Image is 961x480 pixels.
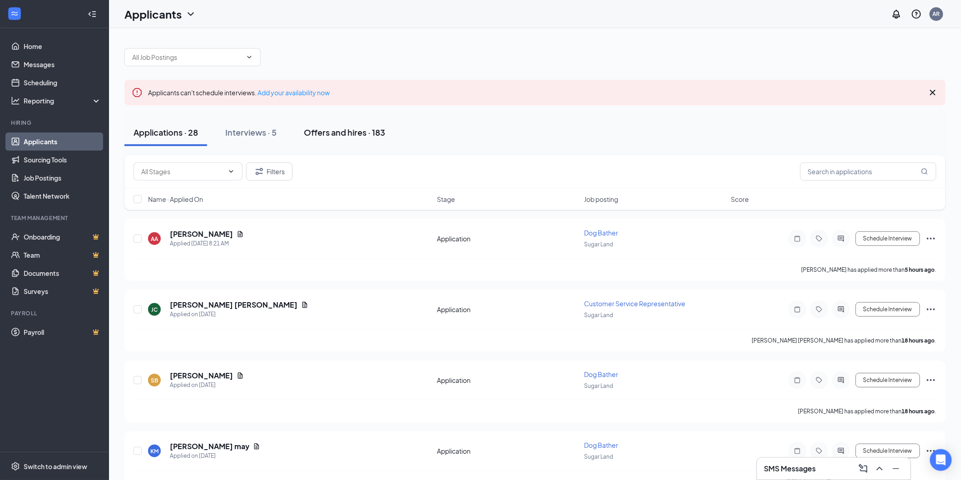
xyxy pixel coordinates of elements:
span: Sugar Land [584,382,613,389]
a: Applicants [24,132,101,151]
div: Applied on [DATE] [170,381,244,390]
a: PayrollCrown [24,323,101,341]
input: Search in applications [800,162,936,181]
a: Scheduling [24,73,101,92]
svg: Notifications [891,9,902,20]
svg: Settings [11,462,20,471]
svg: MagnifyingGlass [921,168,928,175]
div: AR [933,10,940,18]
span: Score [731,195,749,204]
button: Minimize [889,461,903,476]
svg: ActiveChat [836,306,847,313]
svg: Tag [814,447,825,455]
div: Team Management [11,214,99,222]
svg: Document [237,230,244,238]
h5: [PERSON_NAME] [PERSON_NAME] [170,300,297,310]
span: Sugar Land [584,312,613,318]
div: SB [151,377,158,384]
svg: Ellipses [926,304,936,315]
svg: Tag [814,377,825,384]
svg: Tag [814,306,825,313]
svg: Error [132,87,143,98]
div: Open Intercom Messenger [930,449,952,471]
svg: Note [792,447,803,455]
svg: WorkstreamLogo [10,9,19,18]
a: Messages [24,55,101,73]
div: Application [437,305,579,314]
svg: ChevronUp [874,463,885,474]
svg: Document [237,372,244,379]
svg: ChevronDown [246,54,253,61]
button: ChevronUp [872,461,887,476]
span: Applicants can't schedule interviews. [148,88,330,97]
input: All Job Postings [132,52,242,62]
h5: [PERSON_NAME] [170,229,233,239]
p: [PERSON_NAME] has applied more than . [802,266,936,274]
span: Name · Applied On [148,195,203,204]
button: Schedule Interview [856,231,920,246]
div: Application [437,234,579,243]
span: Sugar Land [584,241,613,248]
div: KM [150,447,159,455]
a: OnboardingCrown [24,228,101,246]
p: [PERSON_NAME] has applied more than . [798,407,936,415]
button: ComposeMessage [856,461,871,476]
div: JC [151,306,158,313]
div: Payroll [11,309,99,317]
div: Applications · 28 [134,127,198,138]
svg: Note [792,377,803,384]
span: Stage [437,195,455,204]
div: Application [437,376,579,385]
svg: Filter [254,166,265,177]
div: Switch to admin view [24,462,87,471]
span: Job posting [584,195,618,204]
svg: Document [301,301,308,309]
svg: Document [253,443,260,450]
svg: Tag [814,235,825,242]
button: Schedule Interview [856,302,920,317]
div: Applied [DATE] 8:21 AM [170,239,244,248]
svg: ChevronDown [228,168,235,175]
a: Job Postings [24,169,101,187]
button: Filter Filters [246,162,292,181]
div: Reporting [24,96,102,105]
span: Dog Bather [584,441,618,449]
span: Sugar Land [584,453,613,460]
button: Schedule Interview [856,444,920,458]
div: Offers and hires · 183 [304,127,385,138]
input: All Stages [141,167,224,176]
span: Dog Bather [584,370,618,378]
a: SurveysCrown [24,282,101,300]
svg: ChevronDown [185,9,196,20]
a: Home [24,37,101,55]
svg: ActiveChat [836,377,847,384]
svg: Analysis [11,96,20,105]
div: Hiring [11,119,99,127]
svg: Cross [927,87,938,98]
a: Sourcing Tools [24,151,101,169]
svg: Minimize [891,463,902,474]
a: DocumentsCrown [24,264,101,282]
span: Customer Service Representative [584,299,685,308]
svg: QuestionInfo [911,9,922,20]
div: Interviews · 5 [225,127,277,138]
svg: ActiveChat [836,235,847,242]
svg: Note [792,235,803,242]
h5: [PERSON_NAME] may [170,441,249,451]
p: [PERSON_NAME] [PERSON_NAME] has applied more than . [752,337,936,344]
b: 5 hours ago [905,266,935,273]
a: Add your availability now [258,88,330,97]
svg: Ellipses [926,446,936,456]
svg: Ellipses [926,375,936,386]
a: Talent Network [24,187,101,205]
svg: Ellipses [926,233,936,244]
h1: Applicants [124,6,182,22]
svg: Collapse [88,10,97,19]
svg: ActiveChat [836,447,847,455]
h5: [PERSON_NAME] [170,371,233,381]
div: Applied on [DATE] [170,451,260,460]
div: Applied on [DATE] [170,310,308,319]
svg: Note [792,306,803,313]
span: Dog Bather [584,229,618,237]
div: Application [437,446,579,456]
